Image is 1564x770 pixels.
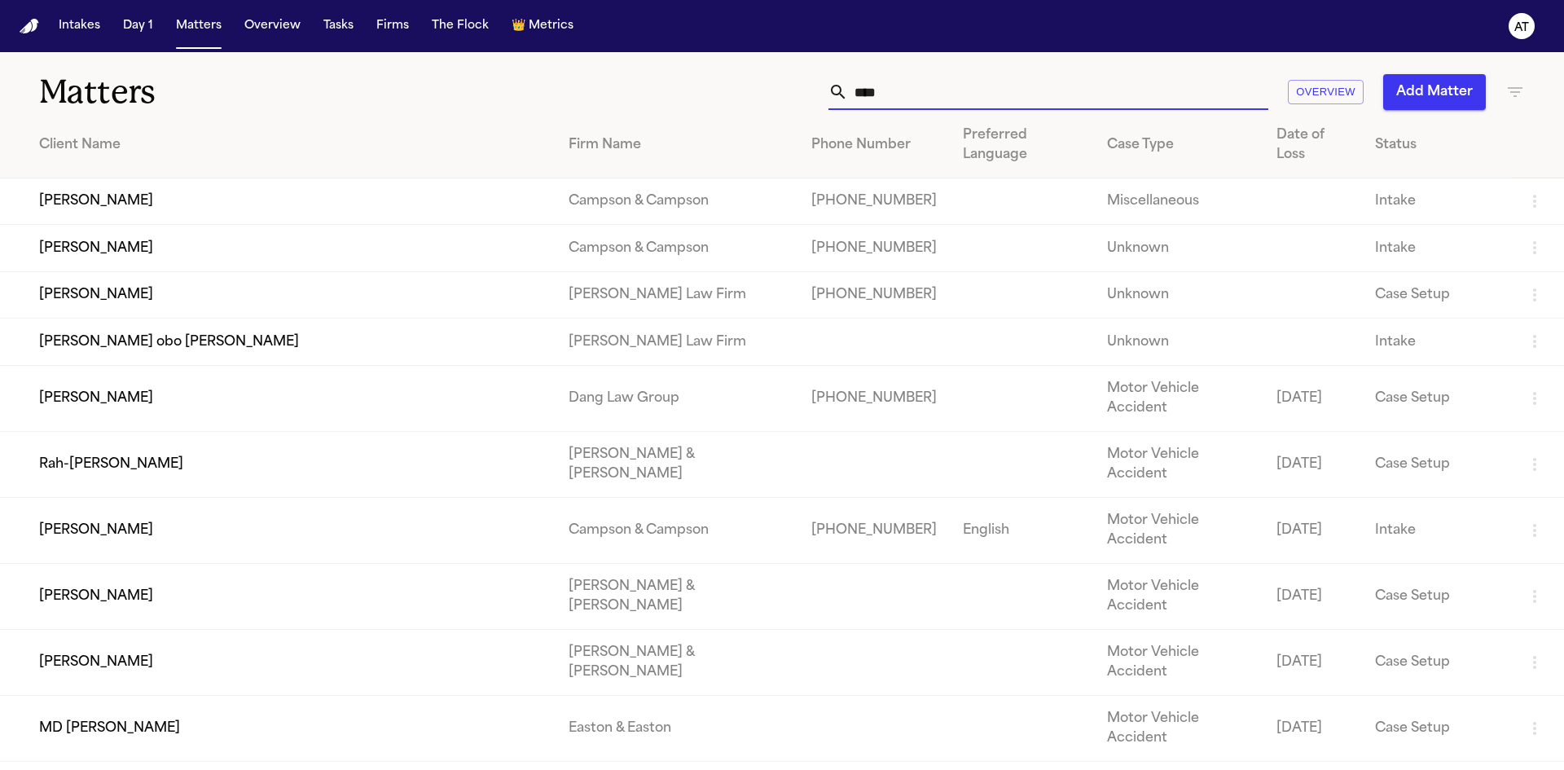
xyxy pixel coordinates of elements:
[1362,178,1512,225] td: Intake
[556,629,798,695] td: [PERSON_NAME] & [PERSON_NAME]
[1383,74,1486,110] button: Add Matter
[1094,225,1263,271] td: Unknown
[20,19,39,34] img: Finch Logo
[39,72,472,112] h1: Matters
[963,125,1081,165] div: Preferred Language
[556,178,798,225] td: Campson & Campson
[1362,431,1512,497] td: Case Setup
[317,11,360,41] button: Tasks
[425,11,495,41] button: The Flock
[811,135,937,155] div: Phone Number
[1263,431,1363,497] td: [DATE]
[20,19,39,34] a: Home
[1288,80,1364,105] button: Overview
[505,11,580,41] button: crownMetrics
[798,178,950,225] td: [PHONE_NUMBER]
[556,365,798,431] td: Dang Law Group
[556,563,798,629] td: [PERSON_NAME] & [PERSON_NAME]
[1094,563,1263,629] td: Motor Vehicle Accident
[1094,695,1263,761] td: Motor Vehicle Accident
[1362,695,1512,761] td: Case Setup
[798,271,950,318] td: [PHONE_NUMBER]
[1276,125,1350,165] div: Date of Loss
[1362,563,1512,629] td: Case Setup
[556,497,798,563] td: Campson & Campson
[1094,365,1263,431] td: Motor Vehicle Accident
[238,11,307,41] button: Overview
[1362,497,1512,563] td: Intake
[798,497,950,563] td: [PHONE_NUMBER]
[169,11,228,41] button: Matters
[1263,695,1363,761] td: [DATE]
[1107,135,1250,155] div: Case Type
[1263,563,1363,629] td: [DATE]
[1094,431,1263,497] td: Motor Vehicle Accident
[556,319,798,365] td: [PERSON_NAME] Law Firm
[1263,365,1363,431] td: [DATE]
[1362,225,1512,271] td: Intake
[569,135,785,155] div: Firm Name
[1094,497,1263,563] td: Motor Vehicle Accident
[556,271,798,318] td: [PERSON_NAME] Law Firm
[1375,135,1499,155] div: Status
[1263,629,1363,695] td: [DATE]
[1094,178,1263,225] td: Miscellaneous
[556,695,798,761] td: Easton & Easton
[1094,629,1263,695] td: Motor Vehicle Accident
[116,11,160,41] button: Day 1
[798,225,950,271] td: [PHONE_NUMBER]
[1362,629,1512,695] td: Case Setup
[1362,319,1512,365] td: Intake
[556,431,798,497] td: [PERSON_NAME] & [PERSON_NAME]
[1094,319,1263,365] td: Unknown
[950,497,1094,563] td: English
[52,11,107,41] button: Intakes
[556,225,798,271] td: Campson & Campson
[370,11,415,41] button: Firms
[39,135,543,155] div: Client Name
[1094,271,1263,318] td: Unknown
[798,365,950,431] td: [PHONE_NUMBER]
[1362,365,1512,431] td: Case Setup
[1263,497,1363,563] td: [DATE]
[1362,271,1512,318] td: Case Setup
